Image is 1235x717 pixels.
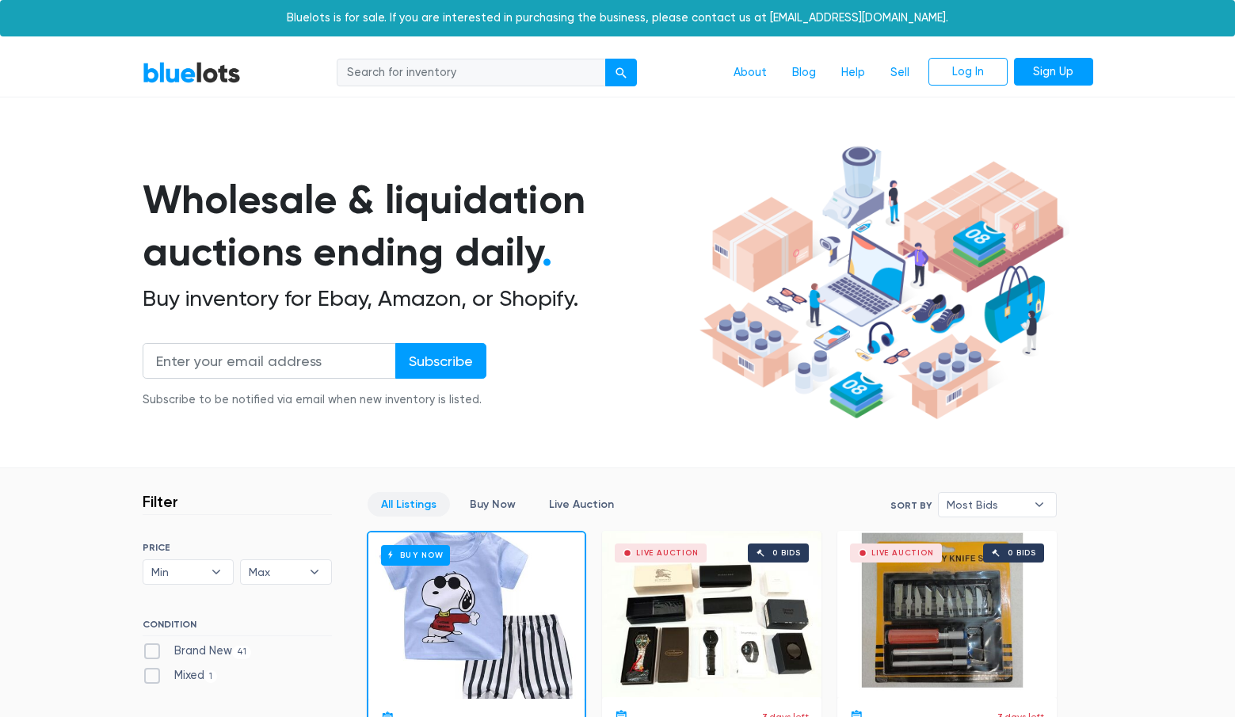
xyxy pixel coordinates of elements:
[143,492,178,511] h3: Filter
[143,61,241,84] a: BlueLots
[1023,493,1056,517] b: ▾
[143,343,396,379] input: Enter your email address
[200,560,233,584] b: ▾
[536,492,627,517] a: Live Auction
[249,560,301,584] span: Max
[232,646,252,658] span: 41
[721,58,779,88] a: About
[298,560,331,584] b: ▾
[878,58,922,88] a: Sell
[829,58,878,88] a: Help
[143,174,694,279] h1: Wholesale & liquidation auctions ending daily
[368,532,585,699] a: Buy Now
[772,549,801,557] div: 0 bids
[143,285,694,312] h2: Buy inventory for Ebay, Amazon, or Shopify.
[337,59,606,87] input: Search for inventory
[368,492,450,517] a: All Listings
[928,58,1008,86] a: Log In
[694,139,1069,427] img: hero-ee84e7d0318cb26816c560f6b4441b76977f77a177738b4e94f68c95b2b83dbb.png
[395,343,486,379] input: Subscribe
[381,545,450,565] h6: Buy Now
[542,228,552,276] span: .
[890,498,932,513] label: Sort By
[143,391,486,409] div: Subscribe to be notified via email when new inventory is listed.
[602,531,821,697] a: Live Auction 0 bids
[143,542,332,553] h6: PRICE
[456,492,529,517] a: Buy Now
[871,549,934,557] div: Live Auction
[143,619,332,636] h6: CONDITION
[204,670,218,683] span: 1
[779,58,829,88] a: Blog
[143,643,252,660] label: Brand New
[636,549,699,557] div: Live Auction
[947,493,1026,517] span: Most Bids
[837,531,1057,697] a: Live Auction 0 bids
[1008,549,1036,557] div: 0 bids
[1014,58,1093,86] a: Sign Up
[151,560,204,584] span: Min
[143,667,218,685] label: Mixed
